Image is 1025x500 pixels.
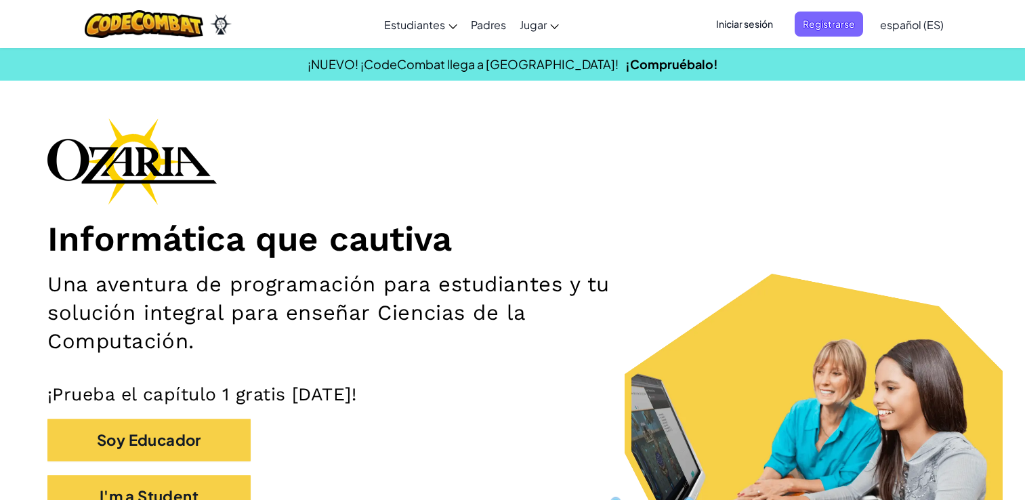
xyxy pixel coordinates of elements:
img: Ozaria [210,14,232,35]
a: español (ES) [873,6,950,43]
p: ¡Prueba el capítulo 1 gratis [DATE]! [47,383,978,405]
h2: Una aventura de programación para estudiantes y tu solución integral para enseñar Ciencias de la ... [47,270,671,356]
button: Registrarse [795,12,863,37]
span: Estudiantes [384,18,445,32]
img: CodeCombat logo [85,10,203,38]
a: Estudiantes [377,6,464,43]
h1: Informática que cautiva [47,218,978,260]
span: ¡NUEVO! ¡CodeCombat llega a [GEOGRAPHIC_DATA]! [308,56,619,72]
button: Soy Educador [47,419,251,461]
span: Jugar [520,18,547,32]
span: español (ES) [880,18,944,32]
a: Padres [464,6,513,43]
button: Iniciar sesión [708,12,781,37]
a: Jugar [513,6,566,43]
img: Ozaria branding logo [47,118,217,205]
a: ¡Compruébalo! [625,56,718,72]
